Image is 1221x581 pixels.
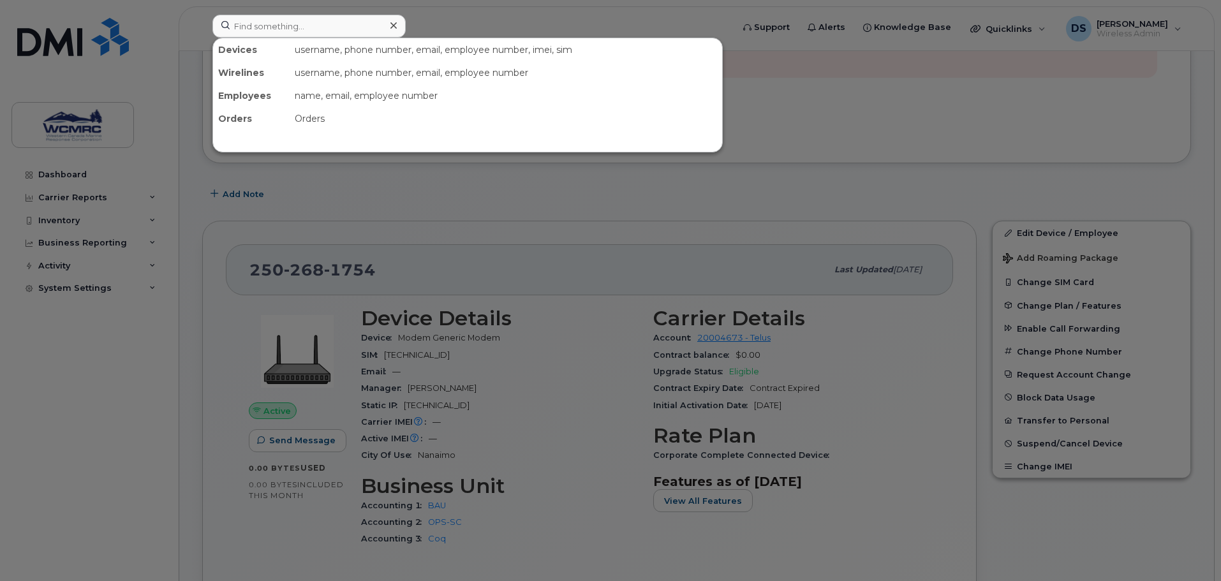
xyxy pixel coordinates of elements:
[213,38,290,61] div: Devices
[290,38,722,61] div: username, phone number, email, employee number, imei, sim
[290,61,722,84] div: username, phone number, email, employee number
[290,84,722,107] div: name, email, employee number
[213,107,290,130] div: Orders
[290,107,722,130] div: Orders
[212,15,406,38] input: Find something...
[213,61,290,84] div: Wirelines
[213,84,290,107] div: Employees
